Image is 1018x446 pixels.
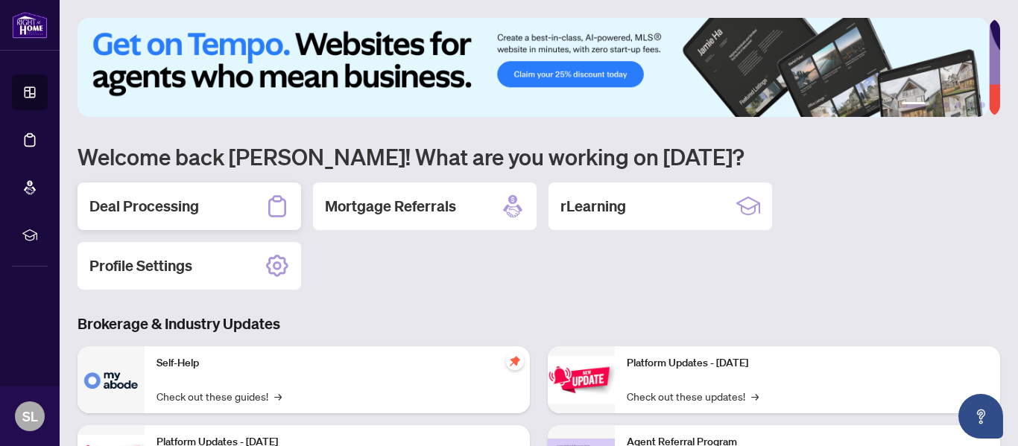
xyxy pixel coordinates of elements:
[943,102,949,108] button: 3
[751,388,759,404] span: →
[78,142,1000,171] h1: Welcome back [PERSON_NAME]! What are you working on [DATE]?
[560,196,626,217] h2: rLearning
[932,102,938,108] button: 2
[627,388,759,404] a: Check out these updates!→
[967,102,973,108] button: 5
[506,352,524,370] span: pushpin
[902,102,926,108] button: 1
[12,11,48,39] img: logo
[22,406,38,427] span: SL
[548,356,615,403] img: Platform Updates - June 23, 2025
[979,102,985,108] button: 6
[325,196,456,217] h2: Mortgage Referrals
[955,102,961,108] button: 4
[78,346,145,413] img: Self-Help
[157,388,282,404] a: Check out these guides!→
[157,355,518,372] p: Self-Help
[274,388,282,404] span: →
[78,18,989,117] img: Slide 0
[89,255,192,276] h2: Profile Settings
[958,394,1003,439] button: Open asap
[627,355,988,372] p: Platform Updates - [DATE]
[89,196,199,217] h2: Deal Processing
[78,313,1000,334] h3: Brokerage & Industry Updates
